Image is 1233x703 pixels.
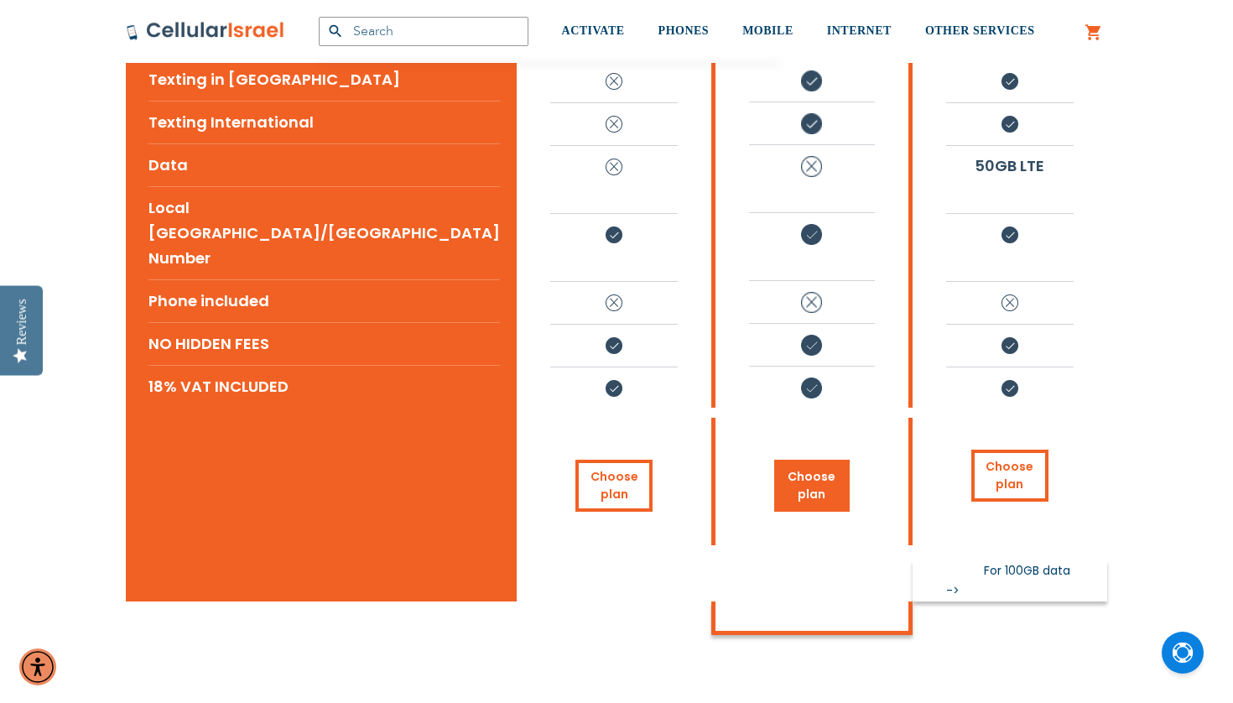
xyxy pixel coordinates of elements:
li: 50GB LTE [946,145,1074,185]
span: ACTIVATE [562,24,625,37]
li: NO HIDDEN FEES [148,322,500,365]
div: Accessibility Menu [19,648,56,685]
span: INTERNET [827,24,892,37]
li: Texting in [GEOGRAPHIC_DATA] [148,58,500,101]
li: 18% VAT INCLUDED [148,365,500,408]
span: OTHER SERVICES [925,24,1035,37]
span: MOBILE [742,24,793,37]
li: Texting International [148,101,500,143]
div: Reviews [14,299,29,345]
a: Choose plan [575,460,653,512]
a: For 100GB data -> [946,562,1071,600]
span: PHONES [658,24,710,37]
img: Cellular Israel Logo [126,21,285,41]
a: Choose plan [971,450,1048,502]
li: Phone included [148,279,500,322]
li: Local [GEOGRAPHIC_DATA]/[GEOGRAPHIC_DATA] Number [148,186,500,279]
input: Search [319,17,528,46]
li: Data [148,143,500,186]
a: Choose plan [774,460,849,512]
